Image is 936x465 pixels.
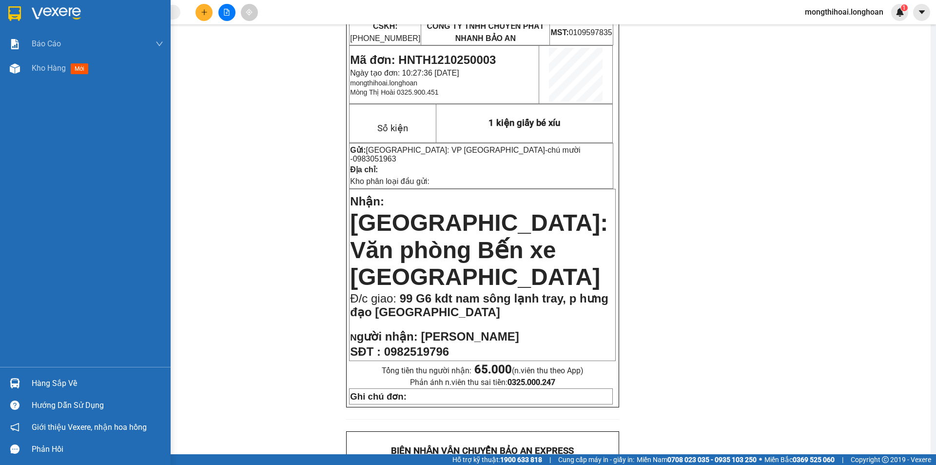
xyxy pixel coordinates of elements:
span: | [842,454,843,465]
span: Đ/c giao: [350,292,399,305]
span: Báo cáo [32,38,61,50]
strong: 65.000 [474,363,512,376]
span: plus [201,9,208,16]
span: gười nhận: [357,330,418,343]
span: [PHONE_NUMBER] - [DOMAIN_NAME] [23,58,163,95]
strong: SĐT : [350,345,381,358]
span: 1 [902,4,906,11]
span: Nhận: [350,195,384,208]
span: | [549,454,551,465]
span: aim [246,9,253,16]
span: 1 kiện giấy bé xíu [488,118,560,128]
span: Ngày tạo đơn: 10:27:36 [DATE] [350,69,459,77]
div: Hàng sắp về [32,376,163,391]
span: down [156,40,163,48]
span: Kho phân loại đầu gửi: [350,177,429,185]
span: Mòng Thị Hoài 0325.900.451 [350,88,438,96]
strong: BIÊN NHẬN VẬN CHUYỂN BẢO AN EXPRESS [391,445,574,456]
span: copyright [882,456,889,463]
span: [GEOGRAPHIC_DATA]: Văn phòng Bến xe [GEOGRAPHIC_DATA] [350,210,608,290]
button: caret-down [913,4,930,21]
strong: Ghi chú đơn: [350,391,407,402]
img: warehouse-icon [10,63,20,74]
strong: CSKH: [373,22,398,30]
span: 0983051963 [353,155,396,163]
span: mongthihoai.longhoan [350,79,417,87]
span: Miền Nam [637,454,757,465]
span: 0109597835 [550,28,612,37]
button: aim [241,4,258,21]
span: mới [71,63,88,74]
span: ⚪️ [759,458,762,462]
span: Hỗ trợ kỹ thuật: [452,454,542,465]
strong: Địa chỉ: [350,165,378,174]
span: 99 G6 kdt nam sông lạnh tray, p hưng đạo [GEOGRAPHIC_DATA] [350,292,608,319]
img: warehouse-icon [10,378,20,388]
span: Cung cấp máy in - giấy in: [558,454,634,465]
strong: 0708 023 035 - 0935 103 250 [667,456,757,464]
div: Hướng dẫn sử dụng [32,398,163,413]
button: plus [195,4,213,21]
img: solution-icon [10,39,20,49]
span: Giới thiệu Vexere, nhận hoa hồng [32,421,147,433]
span: [GEOGRAPHIC_DATA]: VP [GEOGRAPHIC_DATA] [366,146,545,154]
strong: MST: [550,28,568,37]
strong: Gửi: [350,146,366,154]
span: message [10,445,19,454]
span: - [350,146,580,163]
span: chú mười - [350,146,580,163]
sup: 1 [901,4,908,11]
span: [PERSON_NAME] [421,330,519,343]
span: Tổng tiền thu người nhận: [382,366,584,375]
strong: (Công Ty TNHH Chuyển Phát Nhanh Bảo An - MST: 0109597835) [19,40,165,55]
strong: BIÊN NHẬN VẬN CHUYỂN BẢO AN EXPRESS [21,14,163,37]
span: Số kiện [377,123,408,134]
span: notification [10,423,19,432]
span: Mã đơn: HNTH1210250003 [350,53,496,66]
img: icon-new-feature [896,8,904,17]
span: (n.viên thu theo App) [474,366,584,375]
span: mongthihoai.longhoan [797,6,891,18]
span: caret-down [917,8,926,17]
strong: N [350,332,417,343]
img: logo-vxr [8,6,21,21]
span: Kho hàng [32,63,66,73]
strong: 0325.000.247 [507,378,555,387]
strong: 1900 633 818 [500,456,542,464]
div: Phản hồi [32,442,163,457]
span: file-add [223,9,230,16]
span: 0982519796 [384,345,449,358]
strong: 0369 525 060 [793,456,835,464]
span: question-circle [10,401,19,410]
span: Phản ánh n.viên thu sai tiền: [410,378,555,387]
button: file-add [218,4,235,21]
span: Miền Bắc [764,454,835,465]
